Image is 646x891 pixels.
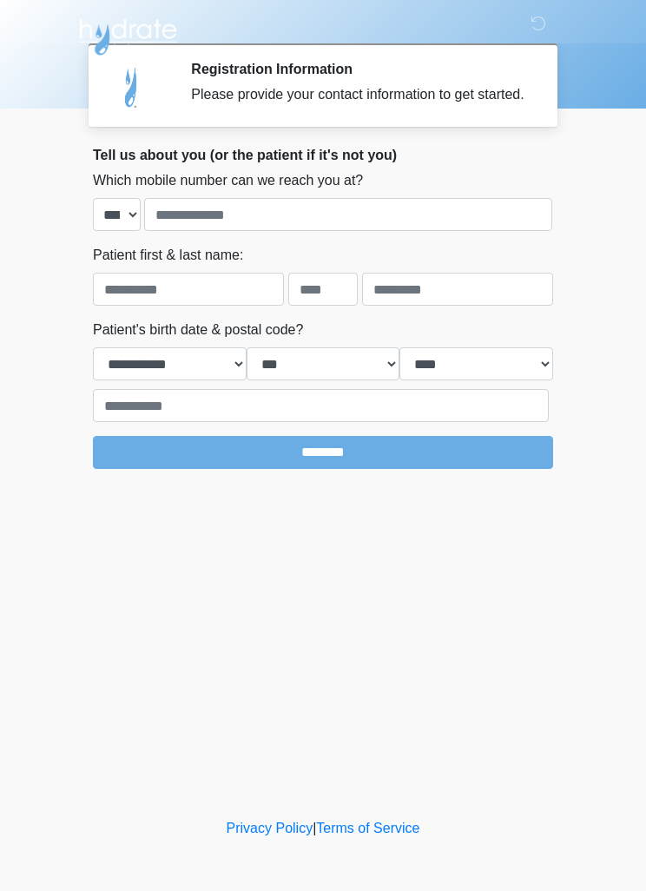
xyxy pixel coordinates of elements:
img: Agent Avatar [106,61,158,113]
img: Hydrate IV Bar - Chandler Logo [76,13,180,56]
a: | [313,821,316,835]
label: Patient's birth date & postal code? [93,320,303,340]
h2: Tell us about you (or the patient if it's not you) [93,147,553,163]
a: Privacy Policy [227,821,313,835]
label: Patient first & last name: [93,245,243,266]
div: Please provide your contact information to get started. [191,84,527,105]
a: Terms of Service [316,821,419,835]
label: Which mobile number can we reach you at? [93,170,363,191]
